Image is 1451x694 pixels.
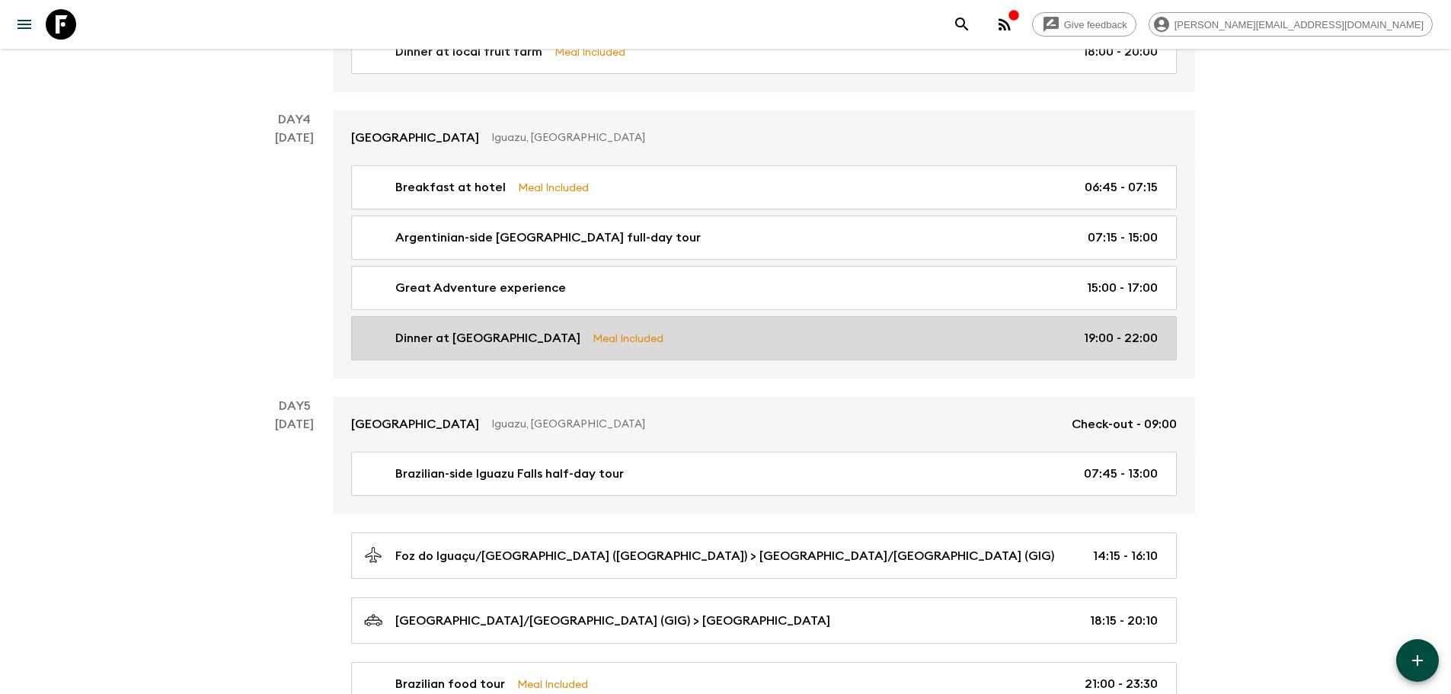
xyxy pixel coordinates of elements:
p: Brazilian food tour [395,675,505,693]
p: Meal Included [517,676,588,692]
p: 06:45 - 07:15 [1085,178,1158,197]
p: Dinner at [GEOGRAPHIC_DATA] [395,329,580,347]
p: [GEOGRAPHIC_DATA]/[GEOGRAPHIC_DATA] (GIG) > [GEOGRAPHIC_DATA] [395,612,830,630]
div: [DATE] [275,129,314,379]
p: Iguazu, [GEOGRAPHIC_DATA] [491,130,1165,146]
p: Brazilian-side Iguazu Falls half-day tour [395,465,624,483]
p: 07:45 - 13:00 [1084,465,1158,483]
p: 07:15 - 15:00 [1088,229,1158,247]
span: [PERSON_NAME][EMAIL_ADDRESS][DOMAIN_NAME] [1166,19,1432,30]
p: 15:00 - 17:00 [1087,279,1158,297]
a: Brazilian-side Iguazu Falls half-day tour07:45 - 13:00 [351,452,1177,496]
p: 19:00 - 22:00 [1084,329,1158,347]
p: Dinner at local fruit farm [395,43,542,61]
p: Breakfast at hotel [395,178,506,197]
a: [GEOGRAPHIC_DATA]/[GEOGRAPHIC_DATA] (GIG) > [GEOGRAPHIC_DATA]18:15 - 20:10 [351,597,1177,644]
p: Meal Included [518,179,589,196]
p: Day 4 [257,110,333,129]
a: Dinner at [GEOGRAPHIC_DATA]Meal Included19:00 - 22:00 [351,316,1177,360]
span: Give feedback [1056,19,1136,30]
p: Meal Included [555,43,625,60]
a: Give feedback [1032,12,1136,37]
p: Day 5 [257,397,333,415]
p: 21:00 - 23:30 [1085,675,1158,693]
p: Check-out - 09:00 [1072,415,1177,433]
a: Argentinian-side [GEOGRAPHIC_DATA] full-day tour07:15 - 15:00 [351,216,1177,260]
a: Breakfast at hotelMeal Included06:45 - 07:15 [351,165,1177,209]
a: [GEOGRAPHIC_DATA]Iguazu, [GEOGRAPHIC_DATA] [333,110,1195,165]
p: Foz do Iguaçu/[GEOGRAPHIC_DATA] ([GEOGRAPHIC_DATA]) > [GEOGRAPHIC_DATA]/[GEOGRAPHIC_DATA] (GIG) [395,547,1054,565]
p: Iguazu, [GEOGRAPHIC_DATA] [491,417,1059,432]
a: Foz do Iguaçu/[GEOGRAPHIC_DATA] ([GEOGRAPHIC_DATA]) > [GEOGRAPHIC_DATA]/[GEOGRAPHIC_DATA] (GIG)14... [351,532,1177,579]
div: [PERSON_NAME][EMAIL_ADDRESS][DOMAIN_NAME] [1149,12,1433,37]
p: Argentinian-side [GEOGRAPHIC_DATA] full-day tour [395,229,701,247]
a: Dinner at local fruit farmMeal Included18:00 - 20:00 [351,30,1177,74]
p: [GEOGRAPHIC_DATA] [351,129,479,147]
button: menu [9,9,40,40]
a: Great Adventure experience15:00 - 17:00 [351,266,1177,310]
p: Meal Included [593,330,663,347]
p: 14:15 - 16:10 [1093,547,1158,565]
button: search adventures [947,9,977,40]
p: Great Adventure experience [395,279,566,297]
p: 18:15 - 20:10 [1090,612,1158,630]
p: [GEOGRAPHIC_DATA] [351,415,479,433]
p: 18:00 - 20:00 [1083,43,1158,61]
a: [GEOGRAPHIC_DATA]Iguazu, [GEOGRAPHIC_DATA]Check-out - 09:00 [333,397,1195,452]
